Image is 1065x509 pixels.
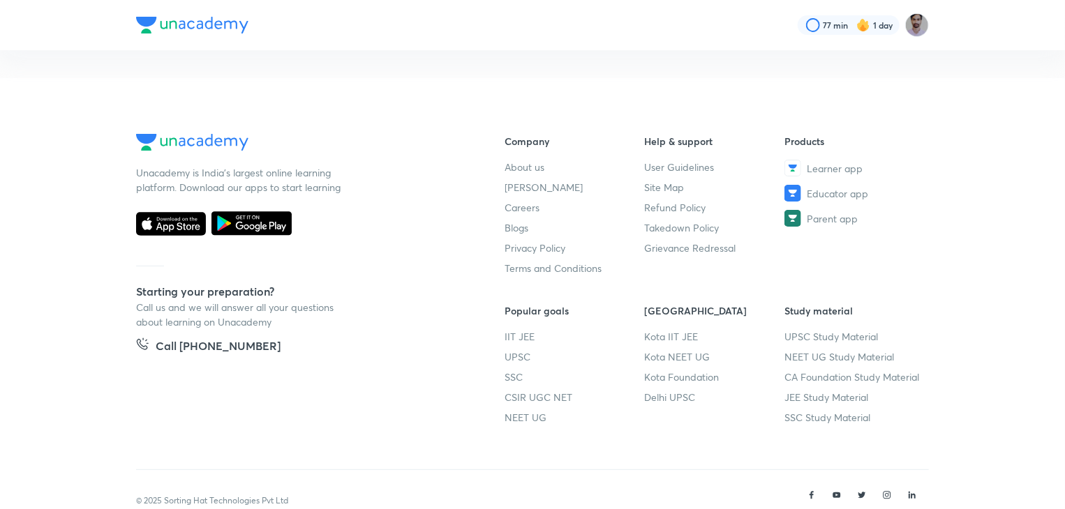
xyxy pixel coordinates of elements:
a: UPSC [505,349,645,364]
span: Educator app [807,186,868,201]
p: Unacademy is India’s largest online learning platform. Download our apps to start learning [136,165,345,195]
img: Learner app [784,160,801,176]
a: NEET UG Study Material [784,349,925,364]
a: Careers [505,200,645,215]
a: SSC Study Material [784,410,925,425]
a: Call [PHONE_NUMBER] [136,337,281,357]
h6: Help & support [645,134,785,149]
h6: Company [505,134,645,149]
img: Nikhil pandey [905,13,929,37]
h5: Call [PHONE_NUMBER] [156,337,281,357]
a: NEET UG [505,410,645,425]
a: CSIR UGC NET [505,390,645,404]
a: [PERSON_NAME] [505,180,645,195]
h6: Popular goals [505,303,645,318]
a: Grievance Redressal [645,241,785,255]
img: Company Logo [136,134,248,151]
a: CA Foundation Study Material [784,370,925,384]
a: About us [505,160,645,174]
a: Company Logo [136,134,460,154]
a: Privacy Policy [505,241,645,255]
a: Blogs [505,220,645,235]
a: Delhi UPSC [645,390,785,404]
a: Refund Policy [645,200,785,215]
p: Call us and we will answer all your questions about learning on Unacademy [136,300,345,329]
a: Kota Foundation [645,370,785,384]
h5: Starting your preparation? [136,283,460,300]
a: JEE Study Material [784,390,925,404]
img: Parent app [784,210,801,227]
a: User Guidelines [645,160,785,174]
img: Company Logo [136,17,248,33]
a: Kota NEET UG [645,349,785,364]
a: Kota IIT JEE [645,329,785,344]
span: Careers [505,200,539,215]
img: Educator app [784,185,801,202]
a: Site Map [645,180,785,195]
h6: Study material [784,303,925,318]
a: Parent app [784,210,925,227]
a: UPSC Study Material [784,329,925,344]
a: Terms and Conditions [505,261,645,275]
img: streak [856,18,870,32]
span: Parent app [807,211,858,226]
a: Learner app [784,160,925,176]
span: Learner app [807,161,863,176]
a: Educator app [784,185,925,202]
a: IIT JEE [505,329,645,344]
a: Takedown Policy [645,220,785,235]
h6: [GEOGRAPHIC_DATA] [645,303,785,318]
h6: Products [784,134,925,149]
p: © 2025 Sorting Hat Technologies Pvt Ltd [136,494,288,507]
a: SSC [505,370,645,384]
